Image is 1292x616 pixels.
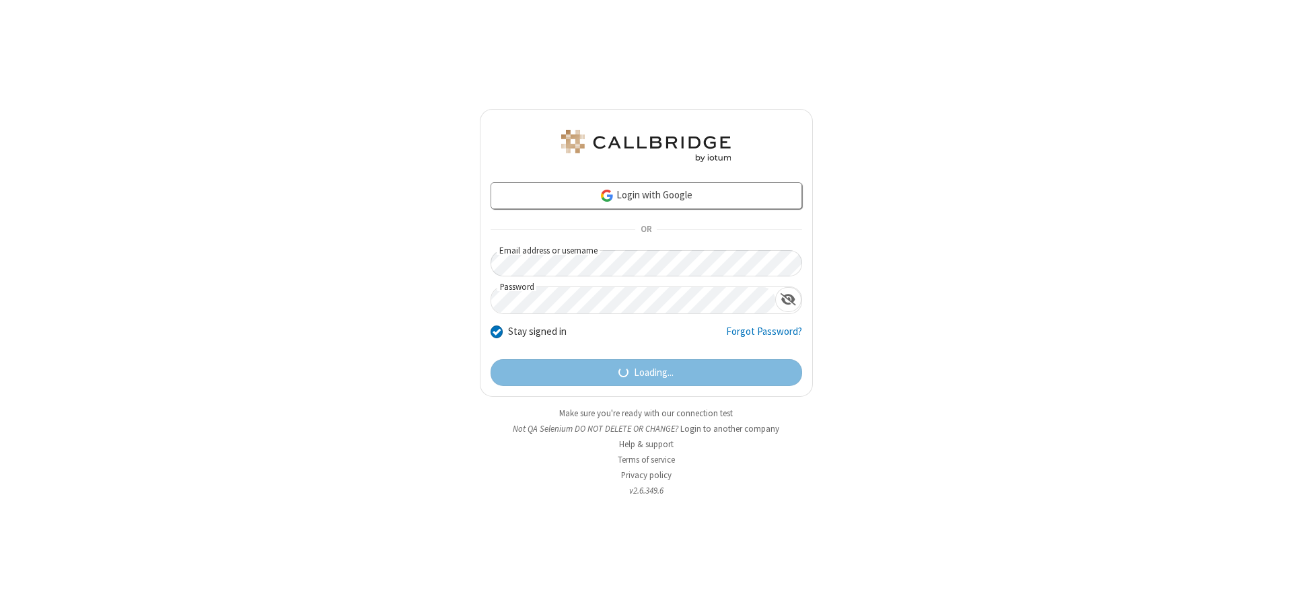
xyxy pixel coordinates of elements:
a: Forgot Password? [726,324,802,350]
li: v2.6.349.6 [480,484,813,497]
li: Not QA Selenium DO NOT DELETE OR CHANGE? [480,422,813,435]
div: Show password [775,287,801,312]
button: Login to another company [680,422,779,435]
img: google-icon.png [600,188,614,203]
a: Terms of service [618,454,675,465]
input: Password [491,287,775,313]
a: Privacy policy [621,469,672,481]
input: Email address or username [491,250,802,276]
a: Login with Google [491,182,802,209]
label: Stay signed in [508,324,567,340]
img: QA Selenium DO NOT DELETE OR CHANGE [559,130,733,162]
span: OR [635,221,657,239]
button: Loading... [491,359,802,386]
a: Help & support [619,438,674,450]
span: Loading... [634,365,674,381]
a: Make sure you're ready with our connection test [559,408,733,419]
